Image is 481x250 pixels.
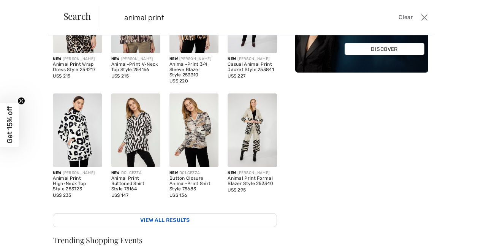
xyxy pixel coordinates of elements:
span: US$ 235 [53,193,71,198]
span: Get 15% off [5,106,14,144]
span: US$ 215 [53,73,70,79]
div: Animal-Print V-Neck Top Style 254166 [111,62,160,73]
div: Animal Print Formal Blazer Style 253340 [228,176,277,187]
span: New [111,57,120,61]
div: [PERSON_NAME] [53,170,102,176]
div: [PERSON_NAME] [228,56,277,62]
div: [PERSON_NAME] [111,56,160,62]
span: New [169,57,178,61]
span: New [228,57,236,61]
span: US$ 147 [111,193,128,198]
button: Close teaser [17,97,25,105]
span: US$ 227 [228,73,245,79]
img: Blogs, Lookbooks and more... [295,1,428,73]
span: US$ 215 [111,73,129,79]
div: DOLCEZZA [111,170,160,176]
span: New [53,171,61,175]
img: Animal Print High-Neck Top Style 253723. Off White/Black [53,93,102,167]
div: Animal Print Wrap Dress Style 254217 [53,62,102,73]
a: View All Results [53,213,277,227]
span: Search [63,11,91,21]
img: Button Closure Animal-Print Shirt Style 75683. As sample [169,93,218,167]
span: New [111,171,120,175]
span: US$ 136 [169,193,187,198]
div: Trending Shopping Events [53,236,428,244]
div: Animal Print High-Neck Top Style 253723 [53,176,102,191]
span: New [169,171,178,175]
div: DISCOVER [345,43,424,55]
input: TYPE TO SEARCH [119,6,343,29]
div: Animal Print Buttoned Shirt Style 75164 [111,176,160,191]
div: [PERSON_NAME] [228,170,277,176]
div: Animal-Print 3/4 Sleeve Blazer Style 253310 [169,62,218,78]
span: US$ 220 [169,78,188,84]
div: [PERSON_NAME] [169,56,218,62]
span: Chat [18,5,33,12]
div: Casual Animal Print Jacket Style 253841 [228,62,277,73]
span: New [53,57,61,61]
button: Close [419,11,430,24]
span: Clear [399,13,413,22]
div: DOLCEZZA [169,170,218,176]
span: New [228,171,236,175]
div: Button Closure Animal-Print Shirt Style 75683 [169,176,218,191]
img: Animal Print Formal Blazer Style 253340. Beige/Black [228,93,277,167]
div: [PERSON_NAME] [53,56,102,62]
img: Animal Print Buttoned Shirt Style 75164. As sample [111,93,160,167]
span: US$ 295 [228,187,246,193]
